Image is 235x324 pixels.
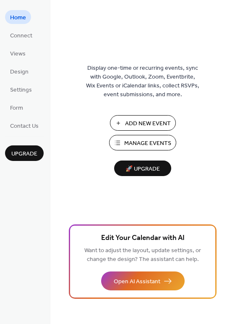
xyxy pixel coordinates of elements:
a: Connect [5,28,37,42]
a: Design [5,64,34,78]
span: Open AI Assistant [114,277,160,286]
span: Upgrade [11,150,37,158]
span: Contact Us [10,122,39,131]
button: 🚀 Upgrade [114,161,171,176]
a: Home [5,10,31,24]
span: 🚀 Upgrade [119,163,166,175]
span: Display one-time or recurring events, sync with Google, Outlook, Zoom, Eventbrite, Wix Events or ... [86,64,199,99]
span: Manage Events [124,139,171,148]
span: Want to adjust the layout, update settings, or change the design? The assistant can help. [84,245,201,265]
a: Settings [5,82,37,96]
a: Form [5,100,28,114]
span: Connect [10,32,32,40]
span: Settings [10,86,32,95]
span: Add New Event [125,119,171,128]
a: Views [5,46,31,60]
button: Manage Events [109,135,176,150]
span: Design [10,68,29,76]
button: Add New Event [110,115,176,131]
span: Home [10,13,26,22]
button: Open AI Assistant [101,271,185,290]
a: Contact Us [5,119,44,132]
span: Edit Your Calendar with AI [101,232,185,244]
button: Upgrade [5,145,44,161]
span: Views [10,50,26,58]
span: Form [10,104,23,113]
